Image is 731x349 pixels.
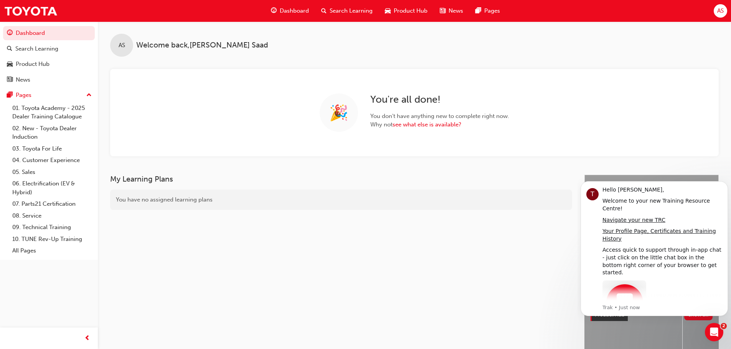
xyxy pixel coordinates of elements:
h3: My Learning Plans [110,175,572,184]
div: Product Hub [16,60,50,69]
span: Dashboard [280,7,309,15]
h2: You ' re all done! [370,93,509,106]
a: 03. Toyota For Life [9,143,95,155]
a: Dashboard [3,26,95,40]
a: News [3,73,95,87]
a: search-iconSearch Learning [315,3,379,19]
span: You don ' t have anything new to complete right now. [370,112,509,121]
a: 01. Toyota Academy - 2025 Dealer Training Catalogue [9,102,95,123]
a: pages-iconPages [469,3,506,19]
span: News [449,7,463,15]
a: 09. Technical Training [9,221,95,233]
div: You have no assigned learning plans [110,190,572,210]
span: prev-icon [84,334,90,343]
button: Pages [3,88,95,102]
a: 05. Sales [9,166,95,178]
span: Search Learning [330,7,373,15]
span: AS [717,7,724,15]
span: 🎉 [329,108,348,117]
a: 02. New - Toyota Dealer Induction [9,123,95,143]
iframe: Intercom live chat [705,323,723,341]
div: Search Learning [15,44,58,53]
a: 04. Customer Experience [9,154,95,166]
a: 10. TUNE Rev-Up Training [9,233,95,245]
div: News [16,75,30,84]
a: 08. Service [9,210,95,222]
a: 06. Electrification (EV & Hybrid) [9,178,95,198]
span: Product Hub [394,7,427,15]
span: Why not [370,120,509,129]
span: AS [119,41,125,50]
span: guage-icon [271,6,277,16]
button: DashboardSearch LearningProduct HubNews [3,25,95,88]
span: news-icon [440,6,446,16]
span: pages-icon [7,92,13,99]
iframe: Intercom notifications message [578,170,731,328]
button: AS [714,4,727,18]
span: up-icon [86,90,92,100]
a: car-iconProduct Hub [379,3,434,19]
span: Welcome back , [PERSON_NAME] Saad [136,41,268,50]
span: pages-icon [475,6,481,16]
a: Product Hub [3,57,95,71]
span: search-icon [7,46,12,52]
a: 07. Parts21 Certification [9,198,95,210]
img: Trak [4,2,58,20]
div: Pages [16,91,31,100]
span: news-icon [7,77,13,84]
a: guage-iconDashboard [265,3,315,19]
a: see what else is available? [393,121,461,128]
span: search-icon [321,6,327,16]
span: Pages [484,7,500,15]
a: news-iconNews [434,3,469,19]
span: guage-icon [7,30,13,37]
a: Search Learning [3,42,95,56]
span: car-icon [385,6,391,16]
a: All Pages [9,245,95,257]
span: 2 [721,323,727,329]
span: car-icon [7,61,13,68]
